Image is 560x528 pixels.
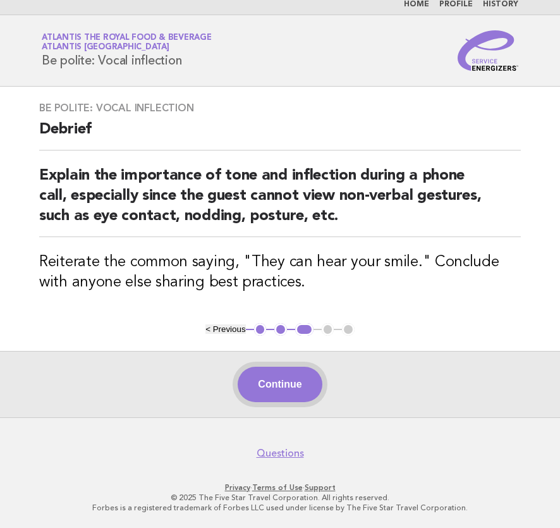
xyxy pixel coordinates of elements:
[39,120,521,150] h2: Debrief
[18,482,542,493] p: · ·
[404,1,429,8] a: Home
[252,483,303,492] a: Terms of Use
[257,447,304,460] a: Questions
[295,323,313,336] button: 3
[238,367,322,402] button: Continue
[305,483,336,492] a: Support
[483,1,518,8] a: History
[39,252,521,293] h3: Reiterate the common saying, "They can hear your smile." Conclude with anyone else sharing best p...
[458,30,518,71] img: Service Energizers
[42,34,212,51] a: Atlantis the Royal Food & BeverageAtlantis [GEOGRAPHIC_DATA]
[18,493,542,503] p: © 2025 The Five Star Travel Corporation. All rights reserved.
[254,323,267,336] button: 1
[42,34,212,67] h1: Be polite: Vocal inflection
[225,483,250,492] a: Privacy
[39,102,521,114] h3: Be polite: Vocal inflection
[42,44,169,52] span: Atlantis [GEOGRAPHIC_DATA]
[205,324,245,334] button: < Previous
[439,1,473,8] a: Profile
[39,166,521,237] h2: Explain the importance of tone and inflection during a phone call, especially since the guest can...
[18,503,542,513] p: Forbes is a registered trademark of Forbes LLC used under license by The Five Star Travel Corpora...
[274,323,287,336] button: 2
